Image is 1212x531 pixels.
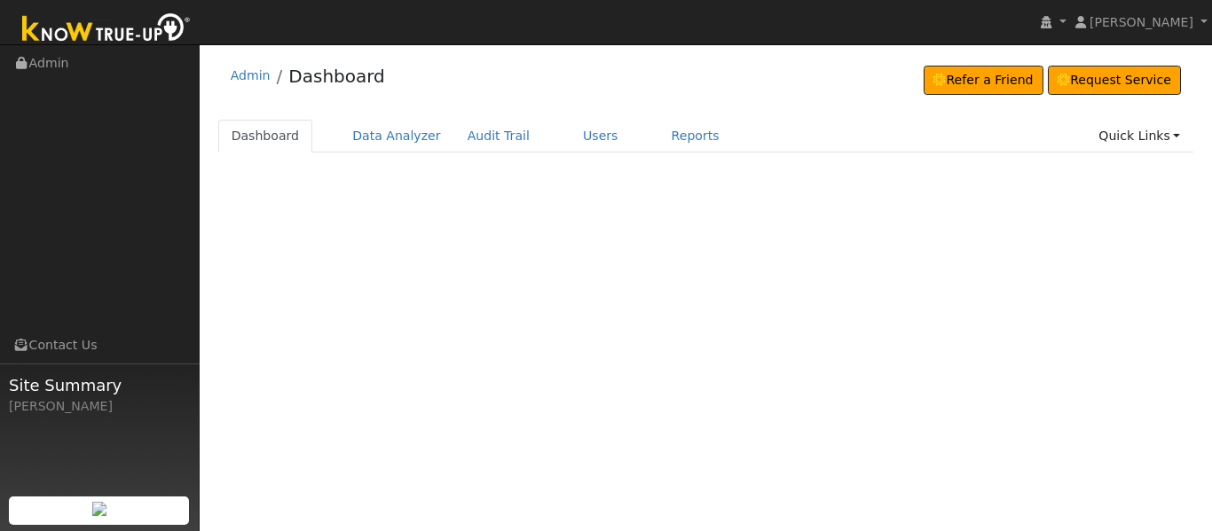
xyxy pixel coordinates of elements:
a: Audit Trail [454,120,543,152]
img: retrieve [92,502,106,516]
a: Reports [658,120,733,152]
a: Dashboard [218,120,313,152]
img: Know True-Up [13,10,200,50]
span: Site Summary [9,373,190,397]
span: [PERSON_NAME] [1090,15,1193,29]
a: Refer a Friend [924,66,1043,96]
a: Request Service [1048,66,1182,96]
a: Admin [231,68,271,82]
a: Users [570,120,632,152]
a: Data Analyzer [339,120,454,152]
div: [PERSON_NAME] [9,397,190,416]
a: Quick Links [1085,120,1193,152]
a: Dashboard [288,66,385,87]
